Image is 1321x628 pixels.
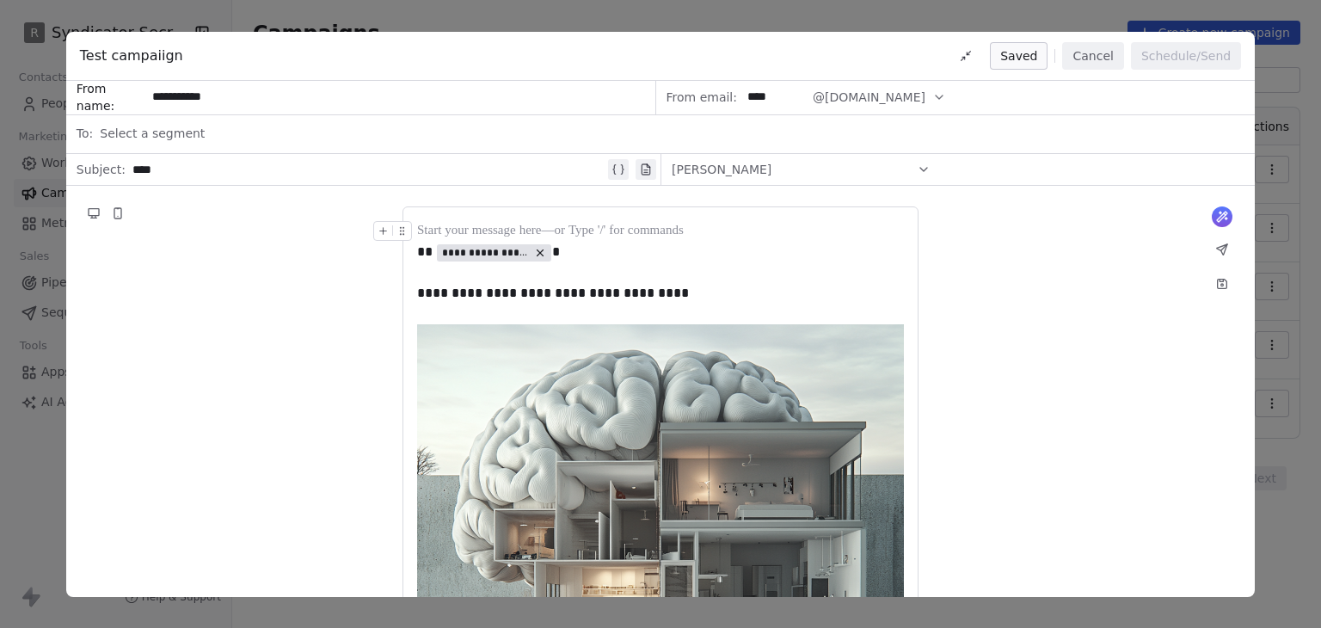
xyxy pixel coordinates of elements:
span: From name: [77,80,145,114]
span: [PERSON_NAME] [672,161,771,178]
button: Schedule/Send [1131,42,1241,70]
button: Cancel [1062,42,1123,70]
span: From email: [667,89,737,106]
span: Subject: [77,161,126,183]
button: Saved [990,42,1048,70]
span: Select a segment [100,125,205,142]
span: To: [77,125,93,142]
span: @[DOMAIN_NAME] [813,89,925,107]
span: Test campaiign [80,46,183,66]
